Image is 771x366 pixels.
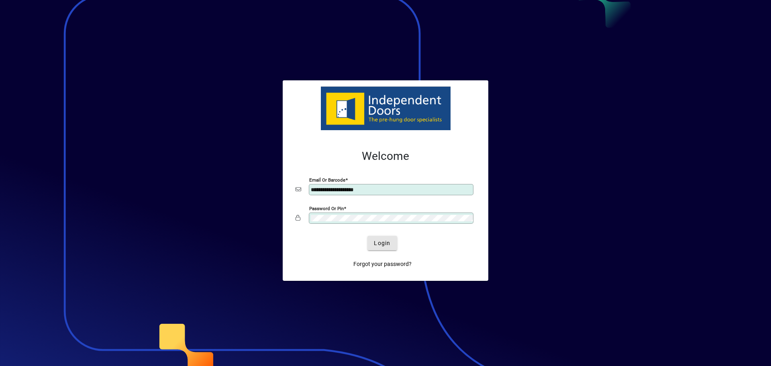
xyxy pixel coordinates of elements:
[353,260,412,268] span: Forgot your password?
[367,236,397,250] button: Login
[374,239,390,247] span: Login
[309,177,345,183] mat-label: Email or Barcode
[296,149,475,163] h2: Welcome
[350,257,415,271] a: Forgot your password?
[309,206,344,211] mat-label: Password or Pin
